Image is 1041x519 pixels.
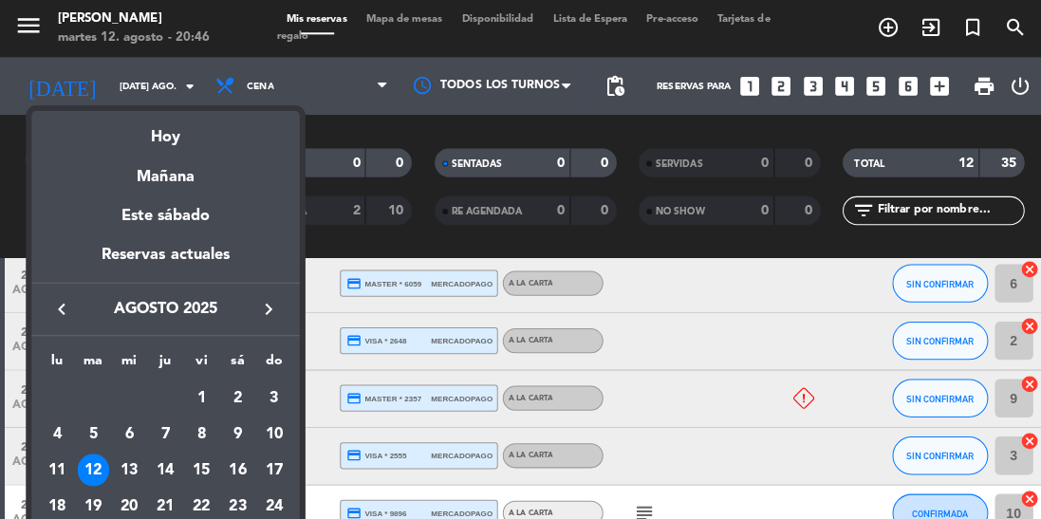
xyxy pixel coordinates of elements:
[31,149,297,188] div: Mañana
[253,448,289,484] td: 17 de agosto de 2025
[146,413,182,449] td: 7 de agosto de 2025
[217,377,253,413] td: 2 de agosto de 2025
[75,347,111,377] th: martes
[146,347,182,377] th: jueves
[77,415,109,447] div: 5
[31,188,297,241] div: Este sábado
[182,413,218,449] td: 8 de agosto de 2025
[219,415,251,447] div: 9
[31,241,297,280] div: Reservas actuales
[41,450,73,482] div: 11
[39,448,75,484] td: 11 de agosto de 2025
[39,413,75,449] td: 4 de agosto de 2025
[77,450,109,482] div: 12
[39,347,75,377] th: lunes
[255,486,288,518] div: 24
[253,377,289,413] td: 3 de agosto de 2025
[41,415,73,447] div: 4
[50,295,73,318] i: keyboard_arrow_left
[255,450,288,482] div: 17
[148,415,180,447] div: 7
[75,448,111,484] td: 12 de agosto de 2025
[148,486,180,518] div: 21
[219,486,251,518] div: 23
[41,486,73,518] div: 18
[219,450,251,482] div: 16
[255,379,288,411] div: 3
[110,413,146,449] td: 6 de agosto de 2025
[112,415,144,447] div: 6
[31,110,297,149] div: Hoy
[112,450,144,482] div: 13
[182,377,218,413] td: 1 de agosto de 2025
[182,448,218,484] td: 15 de agosto de 2025
[184,379,216,411] div: 1
[184,486,216,518] div: 22
[75,413,111,449] td: 5 de agosto de 2025
[110,347,146,377] th: miércoles
[110,448,146,484] td: 13 de agosto de 2025
[255,295,278,318] i: keyboard_arrow_right
[184,450,216,482] div: 15
[112,486,144,518] div: 20
[77,486,109,518] div: 19
[253,413,289,449] td: 10 de agosto de 2025
[217,413,253,449] td: 9 de agosto de 2025
[148,450,180,482] div: 14
[217,347,253,377] th: sábado
[255,415,288,447] div: 10
[217,448,253,484] td: 16 de agosto de 2025
[250,294,284,319] button: keyboard_arrow_right
[182,347,218,377] th: viernes
[39,377,182,413] td: AGO.
[253,347,289,377] th: domingo
[45,294,79,319] button: keyboard_arrow_left
[79,294,250,319] span: agosto 2025
[219,379,251,411] div: 2
[184,415,216,447] div: 8
[146,448,182,484] td: 14 de agosto de 2025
